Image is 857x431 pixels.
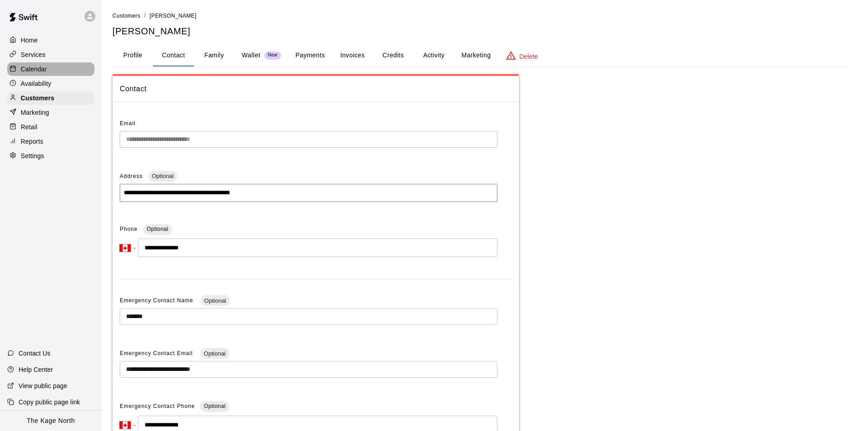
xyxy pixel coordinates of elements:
[120,173,143,179] span: Address
[7,91,94,105] a: Customers
[7,120,94,134] a: Retail
[204,403,225,409] span: Optional
[21,50,46,59] p: Services
[194,45,234,66] button: Family
[120,120,136,126] span: Email
[112,11,846,21] nav: breadcrumb
[21,94,54,103] p: Customers
[21,151,44,160] p: Settings
[112,13,140,19] span: Customers
[148,173,177,179] span: Optional
[120,131,497,148] div: The email of an existing customer can only be changed by the customer themselves at https://book....
[201,297,229,304] span: Optional
[332,45,373,66] button: Invoices
[7,48,94,61] a: Services
[7,33,94,47] a: Home
[144,11,146,20] li: /
[373,45,413,66] button: Credits
[27,416,75,426] p: The Kage North
[150,13,197,19] span: [PERSON_NAME]
[264,52,281,58] span: New
[120,222,138,237] span: Phone
[21,36,38,45] p: Home
[21,108,49,117] p: Marketing
[112,45,153,66] button: Profile
[21,79,52,88] p: Availability
[7,149,94,163] a: Settings
[454,45,498,66] button: Marketing
[120,350,195,356] span: Emergency Contact Email
[147,226,169,232] span: Optional
[120,83,512,95] span: Contact
[19,398,80,407] p: Copy public page link
[112,12,140,19] a: Customers
[21,122,37,131] p: Retail
[19,381,67,390] p: View public page
[112,45,846,66] div: basic tabs example
[7,106,94,119] a: Marketing
[19,365,53,374] p: Help Center
[21,137,43,146] p: Reports
[153,45,194,66] button: Contact
[200,350,229,357] span: Optional
[413,45,454,66] button: Activity
[112,25,846,37] h5: [PERSON_NAME]
[21,65,47,74] p: Calendar
[19,349,51,358] p: Contact Us
[7,77,94,90] a: Availability
[242,51,261,60] p: Wallet
[120,399,195,414] span: Emergency Contact Phone
[520,52,538,61] p: Delete
[7,135,94,148] a: Reports
[7,62,94,76] a: Calendar
[288,45,332,66] button: Payments
[120,297,195,304] span: Emergency Contact Name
